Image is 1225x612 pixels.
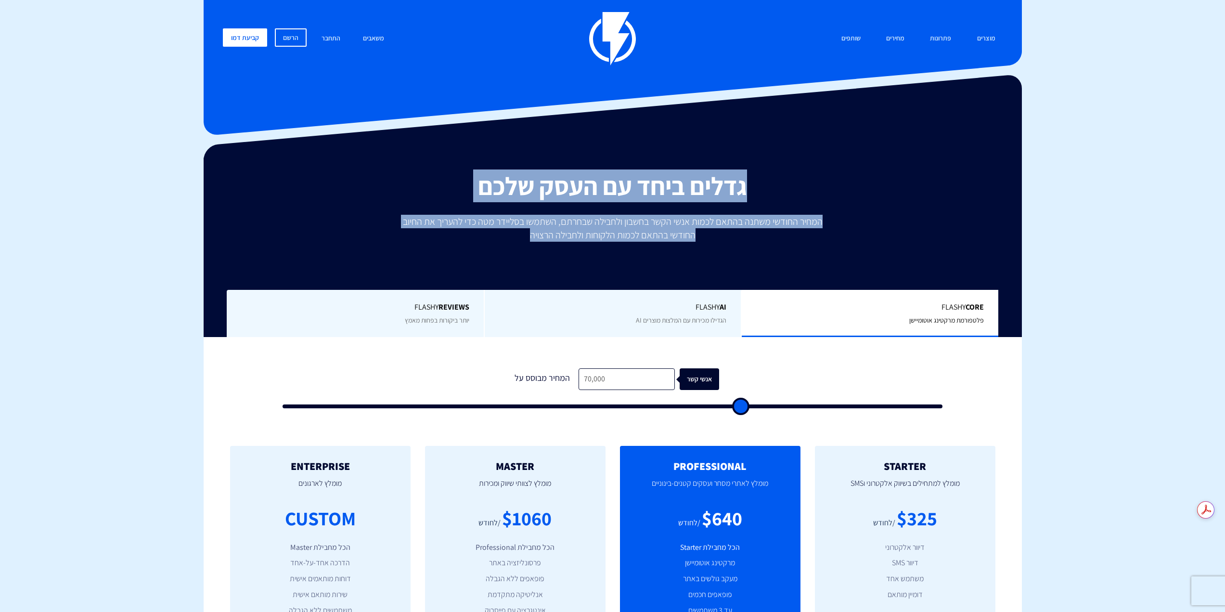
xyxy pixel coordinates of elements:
li: משתמש אחד [829,573,981,585]
a: הרשם [275,28,307,47]
p: המחיר החודשי משתנה בהתאם לכמות אנשי הקשר בחשבון ולחבילה שבחרתם, השתמשו בסליידר מטה כדי להעריך את ... [396,215,829,242]
li: פופאפים ללא הגבלה [439,573,591,585]
p: מומלץ לארגונים [245,472,396,505]
div: אנשי קשר [685,368,724,390]
span: יותר ביקורות בפחות מאמץ [405,316,469,325]
div: $640 [702,505,742,532]
div: /לחודש [678,518,700,529]
div: $325 [897,505,937,532]
li: דומיין מותאם [829,589,981,600]
div: /לחודש [873,518,895,529]
div: $1060 [502,505,552,532]
span: Flashy [499,302,727,313]
li: הדרכה אחד-על-אחד [245,558,396,569]
li: מרקטינג אוטומיישן [634,558,786,569]
li: פרסונליזציה באתר [439,558,591,569]
a: שותפים [834,28,868,49]
li: דיוור אלקטרוני [829,542,981,553]
li: פופאפים חכמים [634,589,786,600]
h2: גדלים ביחד עם העסק שלכם [211,172,1015,200]
div: CUSTOM [285,505,356,532]
div: /לחודש [478,518,501,529]
a: קביעת דמו [223,28,267,47]
span: הגדילו מכירות עם המלצות מוצרים AI [636,316,726,325]
p: מומלץ לאתרי מסחר ועסקים קטנים-בינוניים [634,472,786,505]
a: מוצרים [970,28,1003,49]
span: Flashy [756,302,984,313]
h2: MASTER [439,460,591,472]
li: הכל מחבילת Professional [439,542,591,553]
b: AI [720,302,726,312]
b: REVIEWS [438,302,469,312]
li: דיוור SMS [829,558,981,569]
p: מומלץ למתחילים בשיווק אלקטרוני וSMS [829,472,981,505]
div: המחיר מבוסס על [506,368,579,390]
li: הכל מחבילת Master [245,542,396,553]
li: דוחות מותאמים אישית [245,573,396,585]
span: פלטפורמת מרקטינג אוטומיישן [909,316,984,325]
h2: ENTERPRISE [245,460,396,472]
a: משאבים [356,28,391,49]
span: Flashy [241,302,469,313]
p: מומלץ לצוותי שיווק ומכירות [439,472,591,505]
a: מחירים [879,28,912,49]
li: שירות מותאם אישית [245,589,396,600]
h2: STARTER [829,460,981,472]
b: Core [966,302,984,312]
li: אנליטיקה מתקדמת [439,589,591,600]
a: התחבר [314,28,348,49]
li: מעקב גולשים באתר [634,573,786,585]
li: הכל מחבילת Starter [634,542,786,553]
h2: PROFESSIONAL [634,460,786,472]
a: פתרונות [923,28,958,49]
